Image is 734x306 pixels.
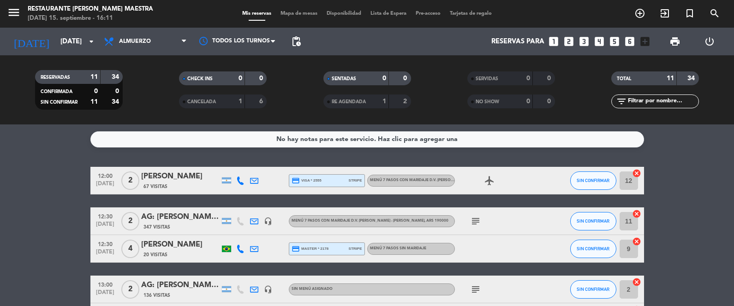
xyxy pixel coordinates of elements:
[382,98,386,105] strong: 1
[692,28,727,55] div: LOG OUT
[332,100,366,104] span: RE AGENDADA
[94,211,117,221] span: 12:30
[578,35,590,47] i: looks_3
[616,96,627,107] i: filter_list
[370,247,426,250] span: Menú 7 Pasos sin maridaje
[112,74,121,80] strong: 34
[577,218,609,224] span: SIN CONFIRMAR
[238,11,276,16] span: Mis reservas
[28,14,153,23] div: [DATE] 15. septiembre - 16:11
[143,224,170,231] span: 347 Visitas
[143,183,167,190] span: 67 Visitas
[632,169,641,178] i: cancel
[526,75,530,82] strong: 0
[470,216,481,227] i: subject
[627,96,698,106] input: Filtrar por nombre...
[94,170,117,181] span: 12:00
[239,98,242,105] strong: 1
[292,219,448,223] span: Menú 7 Pasos con maridaje D.V. [PERSON_NAME] - [PERSON_NAME]
[141,279,220,291] div: AG: [PERSON_NAME] x2 / [PERSON_NAME]
[403,75,409,82] strong: 0
[349,177,362,183] span: stripe
[570,240,616,258] button: SIN CONFIRMAR
[7,6,21,23] button: menu
[609,35,621,47] i: looks_5
[639,35,651,47] i: add_box
[548,35,560,47] i: looks_one
[476,100,499,104] span: NO SHOW
[41,89,72,94] span: CONFIRMADA
[292,177,300,185] i: credit_card
[239,75,242,82] strong: 0
[617,76,631,81] span: TOTAL
[121,240,139,258] span: 4
[141,211,220,223] div: AG: [PERSON_NAME][DATE] X2/ [PERSON_NAME] WINE CAMP
[570,280,616,299] button: SIN CONFIRMAR
[121,212,139,230] span: 2
[667,75,674,82] strong: 11
[259,98,265,105] strong: 6
[593,35,605,47] i: looks_4
[669,36,680,47] span: print
[332,76,356,81] span: SENTADAS
[94,181,117,191] span: [DATE]
[94,249,117,259] span: [DATE]
[94,289,117,300] span: [DATE]
[291,36,302,47] span: pending_actions
[292,245,329,253] span: master * 2178
[570,171,616,190] button: SIN CONFIRMAR
[141,171,220,182] div: [PERSON_NAME]
[632,209,641,218] i: cancel
[366,11,411,16] span: Lista de Espera
[119,38,151,45] span: Almuerzo
[632,237,641,246] i: cancel
[659,8,670,19] i: exit_to_app
[577,287,609,292] span: SIN CONFIRMAR
[141,239,220,251] div: [PERSON_NAME]
[577,246,609,251] span: SIN CONFIRMAR
[292,245,300,253] i: credit_card
[370,178,527,182] span: Menú 7 Pasos con maridaje D.V. [PERSON_NAME] - [PERSON_NAME]
[292,287,333,291] span: Sin menú asignado
[704,36,715,47] i: power_settings_new
[94,88,98,94] strong: 0
[41,100,78,105] span: SIN CONFIRMAR
[476,76,498,81] span: SERVIDAS
[470,284,481,295] i: subject
[411,11,445,16] span: Pre-acceso
[563,35,575,47] i: looks_two
[41,75,70,80] span: RESERVADAS
[322,11,366,16] span: Disponibilidad
[570,212,616,230] button: SIN CONFIRMAR
[112,99,121,105] strong: 34
[445,11,496,16] span: Tarjetas de regalo
[491,38,544,46] span: Reservas para
[276,134,458,145] div: No hay notas para este servicio. Haz clic para agregar una
[90,99,98,105] strong: 11
[424,219,448,223] span: , ARS 190000
[709,8,720,19] i: search
[121,171,139,190] span: 2
[276,11,322,16] span: Mapa de mesas
[187,100,216,104] span: CANCELADA
[121,280,139,299] span: 2
[687,75,697,82] strong: 34
[624,35,636,47] i: looks_6
[94,221,117,232] span: [DATE]
[86,36,97,47] i: arrow_drop_down
[90,74,98,80] strong: 11
[264,285,272,294] i: headset_mic
[484,175,495,186] i: airplanemode_active
[292,177,322,185] span: visa * 2555
[143,292,170,299] span: 136 Visitas
[259,75,265,82] strong: 0
[94,238,117,249] span: 12:30
[115,88,121,94] strong: 0
[7,6,21,19] i: menu
[349,246,362,252] span: stripe
[264,217,272,225] i: headset_mic
[187,76,213,81] span: CHECK INS
[684,8,695,19] i: turned_in_not
[526,98,530,105] strong: 0
[382,75,386,82] strong: 0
